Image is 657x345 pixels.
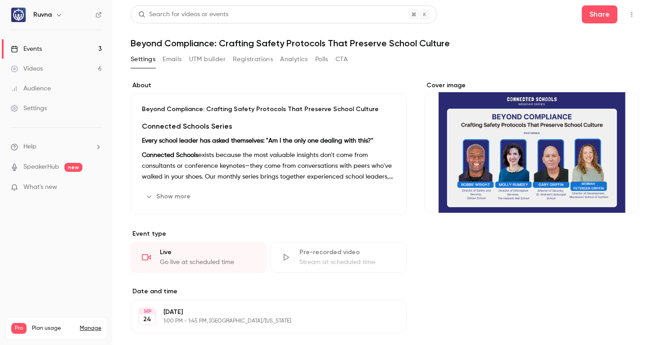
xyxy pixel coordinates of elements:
div: LiveGo live at scheduled time [131,242,267,273]
a: SpeakerHub [23,162,59,172]
div: Pre-recorded videoStream at scheduled time [270,242,406,273]
div: Videos [11,64,43,73]
button: UTM builder [189,52,226,67]
label: About [131,81,407,90]
h1: Beyond Compliance: Crafting Safety Protocols That Preserve School Culture [131,38,639,49]
h6: Ruvna [33,10,52,19]
p: 1:00 PM - 1:45 PM, [GEOGRAPHIC_DATA]/[US_STATE] [163,318,359,325]
section: Cover image [425,81,639,213]
div: Settings [11,104,47,113]
img: Ruvna [11,8,26,22]
strong: Connected Schools [142,152,198,158]
a: Manage [80,325,101,332]
p: Event type [131,229,407,238]
div: Search for videos or events [138,10,228,19]
span: new [64,163,82,172]
button: Show more [142,189,196,204]
div: Go live at scheduled time [160,258,255,267]
p: exists because the most valuable insights don't come from consultants or conference keynotes—they... [142,150,395,182]
p: [DATE] [163,308,359,317]
span: Plan usage [32,325,74,332]
strong: Every school leader has asked themselves: "Am I the only one dealing with this?" [142,138,373,144]
li: help-dropdown-opener [11,142,102,152]
button: Polls [315,52,328,67]
button: Emails [163,52,181,67]
div: Live [160,248,255,257]
label: Cover image [425,81,639,90]
div: Audience [11,84,51,93]
label: Date and time [131,287,407,296]
span: What's new [23,183,57,192]
div: SEP [139,308,155,314]
strong: Connected Schools Series [142,122,232,130]
button: Share [582,5,617,23]
div: Stream at scheduled time [299,258,395,267]
button: Analytics [280,52,308,67]
p: Beyond Compliance: Crafting Safety Protocols That Preserve School Culture [142,105,395,114]
span: Pro [11,323,27,334]
div: Pre-recorded video [299,248,395,257]
button: CTA [335,52,348,67]
p: 24 [143,315,151,324]
button: Settings [131,52,155,67]
div: Events [11,45,42,54]
span: Help [23,142,36,152]
button: Registrations [233,52,273,67]
iframe: Noticeable Trigger [91,184,102,192]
